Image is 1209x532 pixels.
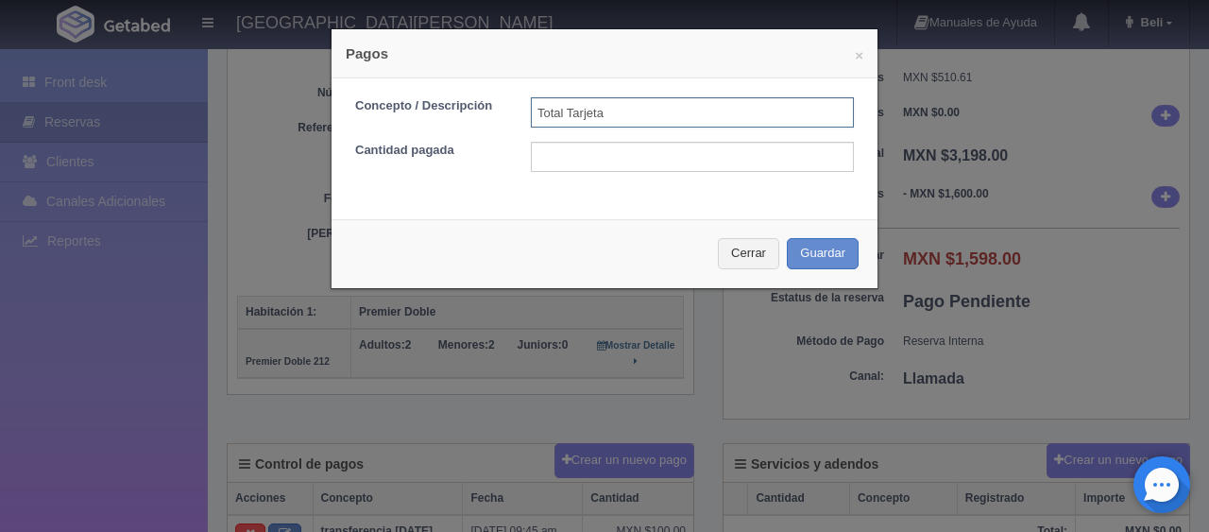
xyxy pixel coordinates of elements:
button: Guardar [787,238,859,269]
button: Cerrar [718,238,779,269]
button: × [855,48,863,62]
label: Cantidad pagada [341,142,517,160]
label: Concepto / Descripción [341,97,517,115]
h4: Pagos [346,43,863,63]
